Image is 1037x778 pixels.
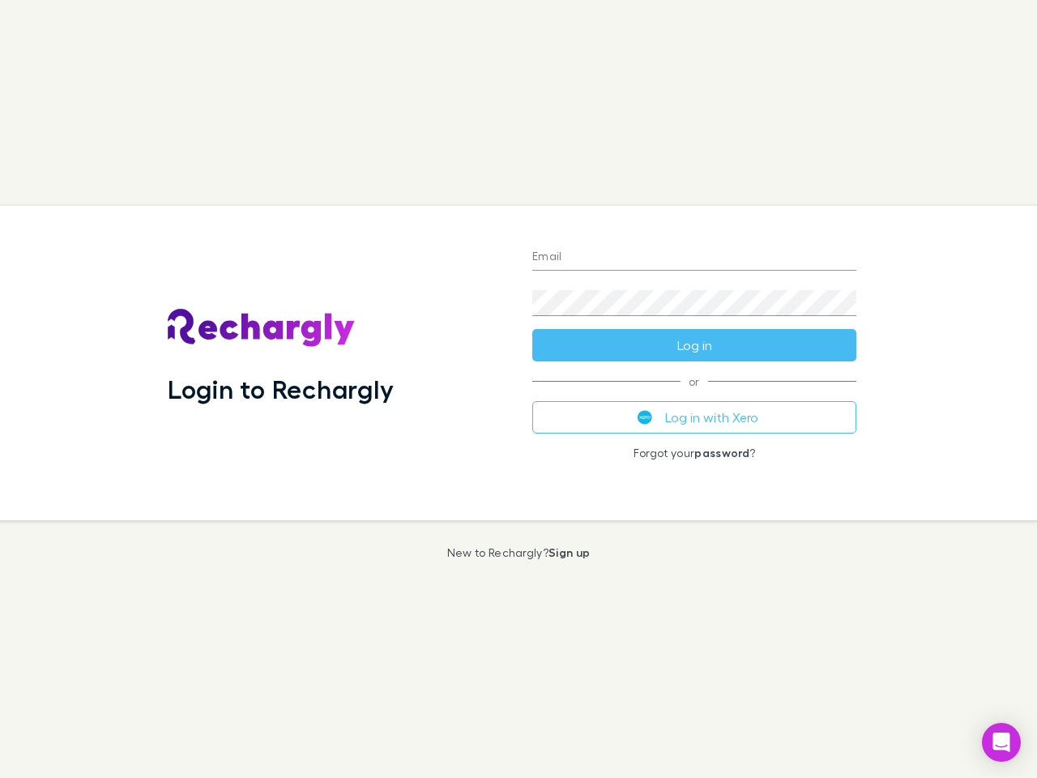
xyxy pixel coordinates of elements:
p: New to Rechargly? [447,546,591,559]
img: Xero's logo [638,410,652,425]
span: or [532,381,856,382]
a: Sign up [548,545,590,559]
div: Open Intercom Messenger [982,723,1021,762]
h1: Login to Rechargly [168,374,394,404]
p: Forgot your ? [532,447,856,460]
button: Log in [532,329,856,361]
img: Rechargly's Logo [168,309,356,348]
a: password [694,446,749,460]
button: Log in with Xero [532,401,856,434]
